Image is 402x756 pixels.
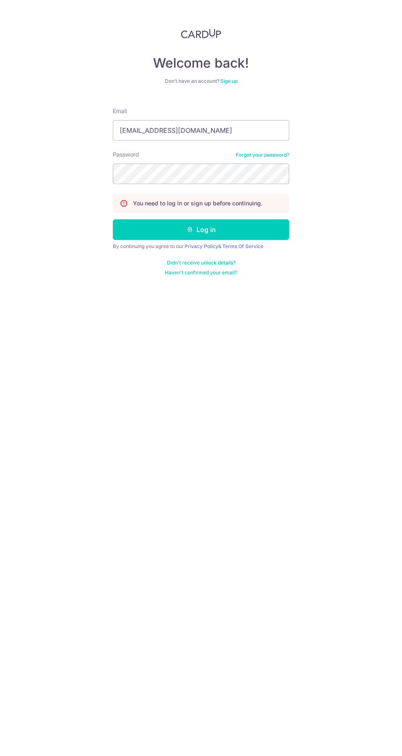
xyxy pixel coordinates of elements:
button: Log in [113,219,289,240]
a: Privacy Policy [185,243,218,249]
a: Terms Of Service [222,243,263,249]
a: Sign up [220,78,238,84]
img: CardUp Logo [181,29,221,39]
label: Password [113,150,139,159]
div: By continuing you agree to our & [113,243,289,250]
h4: Welcome back! [113,55,289,71]
div: Don’t have an account? [113,78,289,84]
label: Email [113,107,127,115]
p: You need to log in or sign up before continuing. [133,199,263,207]
a: Haven't confirmed your email? [165,269,237,276]
a: Forgot your password? [236,152,289,158]
a: Didn't receive unlock details? [167,260,235,266]
input: Enter your Email [113,120,289,141]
